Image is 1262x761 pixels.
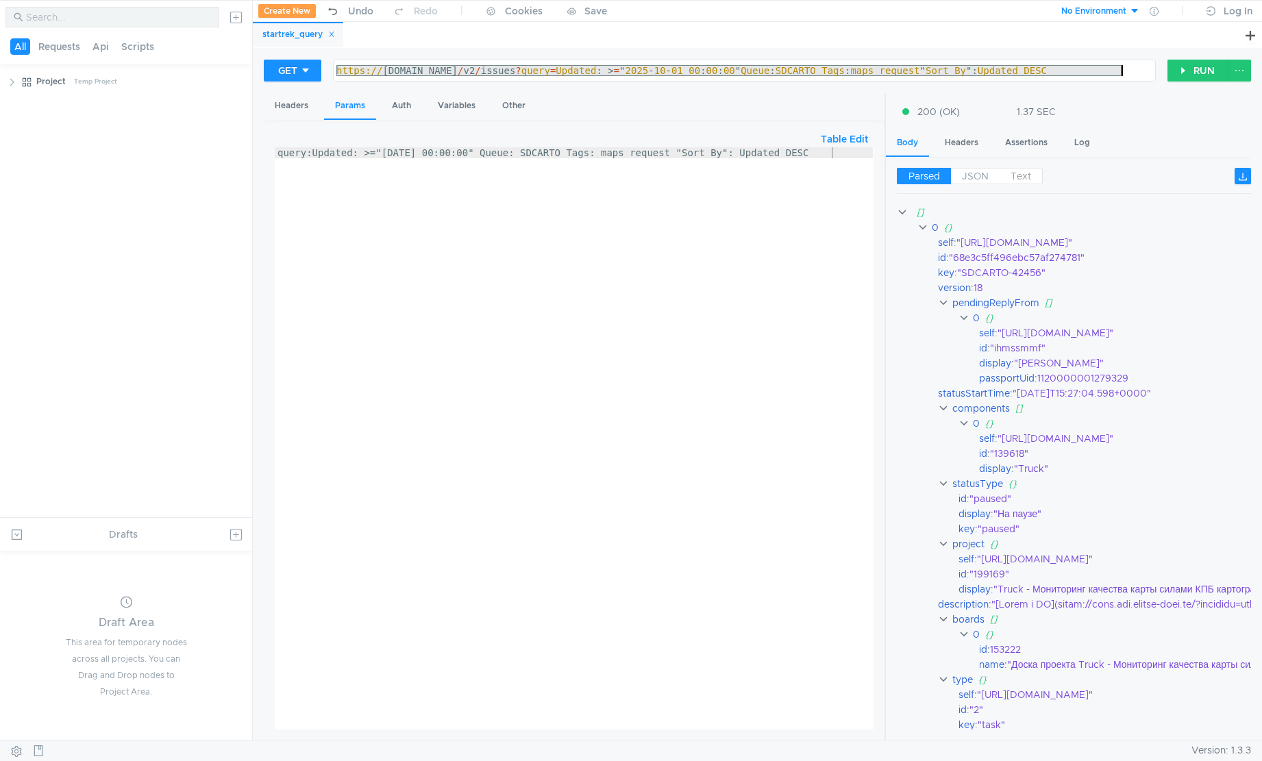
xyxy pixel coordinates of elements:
[34,38,84,55] button: Requests
[979,461,1011,476] div: display
[958,702,967,717] div: id
[258,4,316,18] button: Create New
[938,597,989,612] div: description
[264,60,321,82] button: GET
[908,170,940,182] span: Parsed
[505,3,543,19] div: Cookies
[952,476,1003,491] div: statusType
[1063,130,1101,155] div: Log
[958,717,975,732] div: key
[973,627,980,642] div: 0
[414,3,438,19] div: Redo
[316,1,383,21] button: Undo
[264,93,319,118] div: Headers
[26,10,211,25] input: Search...
[952,295,1039,310] div: pendingReplyFrom
[938,386,1010,401] div: statusStartTime
[278,63,297,78] div: GET
[117,38,158,55] button: Scripts
[815,131,874,147] button: Table Edit
[952,536,985,551] div: project
[979,355,1011,371] div: display
[958,687,974,702] div: self
[979,431,995,446] div: self
[886,130,929,157] div: Body
[979,446,987,461] div: id
[1191,740,1251,760] span: Version: 1.3.3
[979,642,987,657] div: id
[973,310,980,325] div: 0
[1017,105,1056,118] div: 1.37 SEC
[958,582,991,597] div: display
[958,551,974,566] div: self
[917,104,960,119] span: 200 (OK)
[979,371,1035,386] div: passportUid
[36,71,66,92] div: Project
[1167,60,1228,82] button: RUN
[994,130,1059,155] div: Assertions
[88,38,113,55] button: Api
[1061,5,1126,18] div: No Environment
[109,526,138,542] div: Drafts
[958,491,967,506] div: id
[427,93,486,118] div: Variables
[324,93,376,120] div: Params
[584,6,607,16] div: Save
[938,265,954,280] div: key
[938,235,954,250] div: self
[979,340,987,355] div: id
[1224,3,1252,19] div: Log In
[952,401,1010,416] div: components
[958,566,967,582] div: id
[383,1,447,21] button: Redo
[973,416,980,431] div: 0
[491,93,536,118] div: Other
[74,71,117,92] div: Temp Project
[979,657,1004,672] div: name
[348,3,373,19] div: Undo
[934,130,989,155] div: Headers
[952,612,985,627] div: boards
[1011,170,1031,182] span: Text
[938,280,971,295] div: version
[962,170,989,182] span: JSON
[262,27,335,42] div: startrek_query
[952,672,973,687] div: type
[958,506,991,521] div: display
[381,93,422,118] div: Auth
[938,250,946,265] div: id
[958,521,975,536] div: key
[979,325,995,340] div: self
[10,38,30,55] button: All
[932,220,939,235] div: 0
